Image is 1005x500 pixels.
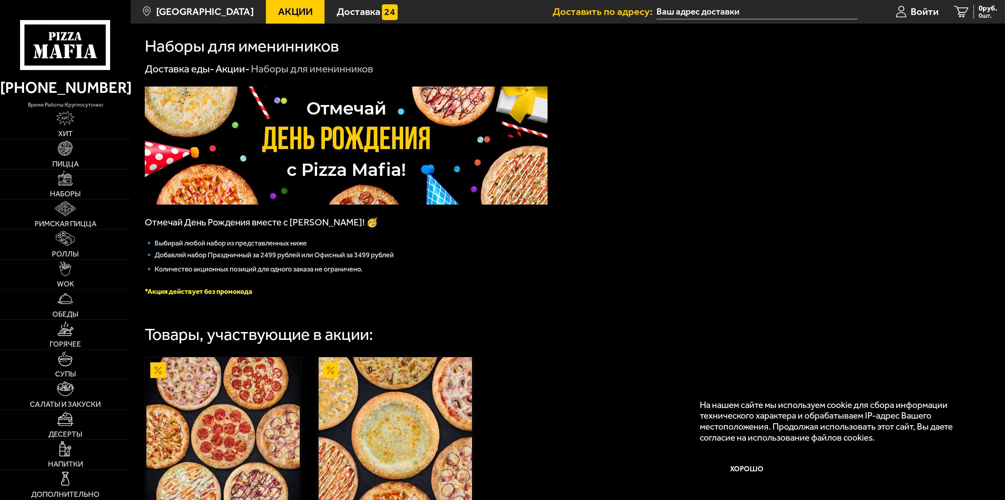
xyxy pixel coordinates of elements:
a: Доставка еды- [145,63,214,75]
span: Наборы [50,190,81,197]
span: 🔹 Добавляй набор Праздничный за 2499 рублей или Офисный за 3499 рублей [145,251,394,259]
span: Акции [278,7,313,17]
font: *Акция действует без промокода [145,287,252,296]
p: На нашем сайте мы используем cookie для сбора информации технического характера и обрабатываем IP... [700,400,975,443]
span: Обеды [52,310,78,318]
span: Отмечай День Рождения вместе с [PERSON_NAME]! 🥳 [145,217,378,228]
span: [GEOGRAPHIC_DATA] [156,7,254,17]
button: Хорошо [700,453,794,485]
span: Хит [58,130,73,137]
span: Римская пицца [35,220,96,227]
input: Ваш адрес доставки [656,5,857,19]
span: Напитки [48,460,83,468]
span: Десерты [48,430,82,438]
img: 1024x1024 [145,87,548,205]
span: 🔹 Количество акционных позиций для одного заказа не ограничено. [145,265,363,273]
span: 🔹 Выбирай любой набор из представленных ниже [145,239,307,247]
img: 15daf4d41897b9f0e9f617042186c801.svg [382,4,398,20]
span: Салаты и закуски [30,400,101,408]
img: Акционный [323,362,339,378]
span: Доставка [337,7,380,17]
h1: Наборы для именинников [145,38,339,55]
span: Супы [55,370,76,378]
div: Наборы для именинников [251,62,373,76]
span: Доставить по адресу: [553,7,656,17]
img: Акционный [150,362,166,378]
span: Горячее [50,340,81,348]
span: Войти [911,7,939,17]
span: 0 руб. [979,5,997,12]
span: WOK [57,280,74,288]
div: Товары, участвующие в акции: [145,326,373,343]
span: Роллы [52,250,79,258]
span: 0 шт. [979,13,997,19]
span: Дополнительно [31,491,100,498]
a: Акции- [216,63,250,75]
span: Пицца [52,160,79,168]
